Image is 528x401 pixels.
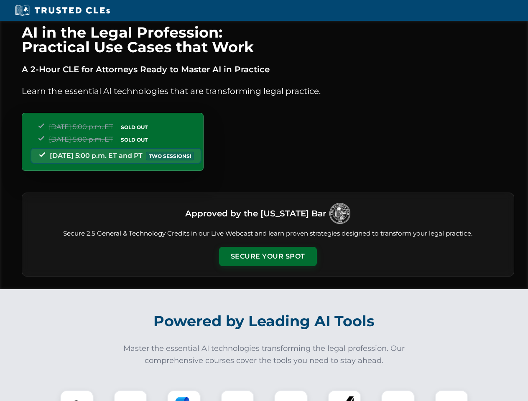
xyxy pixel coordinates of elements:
h1: AI in the Legal Profession: Practical Use Cases that Work [22,25,514,54]
span: SOLD OUT [118,123,150,132]
h3: Approved by the [US_STATE] Bar [185,206,326,221]
span: [DATE] 5:00 p.m. ET [49,135,113,143]
p: Master the essential AI technologies transforming the legal profession. Our comprehensive courses... [118,343,411,367]
span: [DATE] 5:00 p.m. ET [49,123,113,131]
h2: Powered by Leading AI Tools [33,307,496,336]
button: Secure Your Spot [219,247,317,266]
img: Logo [329,203,350,224]
p: Learn the essential AI technologies that are transforming legal practice. [22,84,514,98]
img: Trusted CLEs [13,4,112,17]
span: SOLD OUT [118,135,150,144]
p: Secure 2.5 General & Technology Credits in our Live Webcast and learn proven strategies designed ... [32,229,504,239]
p: A 2-Hour CLE for Attorneys Ready to Master AI in Practice [22,63,514,76]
